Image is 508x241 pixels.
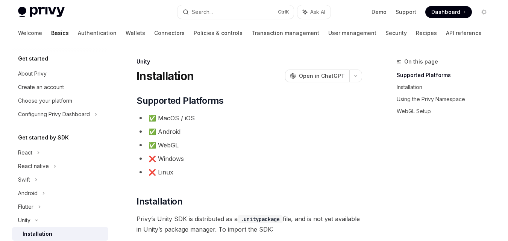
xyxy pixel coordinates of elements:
div: React [18,148,32,157]
li: ❌ Windows [136,153,362,164]
li: ✅ WebGL [136,140,362,150]
a: Dashboard [425,6,472,18]
div: Flutter [18,202,33,211]
button: Search...CtrlK [177,5,294,19]
a: Using the Privy Namespace [397,93,496,105]
img: light logo [18,7,65,17]
span: Ask AI [310,8,325,16]
a: Installation [12,227,108,241]
h5: Get started by SDK [18,133,69,142]
div: Swift [18,175,30,184]
a: Installation [397,81,496,93]
div: Create an account [18,83,64,92]
a: Create an account [12,80,108,94]
a: Welcome [18,24,42,42]
a: Support [396,8,416,16]
a: Authentication [78,24,117,42]
span: Privy’s Unity SDK is distributed as a file, and is not yet available in Unity’s package manager. ... [136,214,362,235]
a: Supported Platforms [397,69,496,81]
div: Unity [136,58,362,65]
a: API reference [446,24,482,42]
div: About Privy [18,69,47,78]
a: Transaction management [252,24,319,42]
h5: Get started [18,54,48,63]
a: Connectors [154,24,185,42]
a: Security [385,24,407,42]
a: About Privy [12,67,108,80]
li: ✅ Android [136,126,362,137]
li: ❌ Linux [136,167,362,177]
div: Choose your platform [18,96,72,105]
button: Open in ChatGPT [285,70,349,82]
a: Wallets [126,24,145,42]
span: Installation [136,196,182,208]
a: Choose your platform [12,94,108,108]
div: Search... [192,8,213,17]
span: Ctrl K [278,9,289,15]
span: Supported Platforms [136,95,224,107]
a: WebGL Setup [397,105,496,117]
span: Open in ChatGPT [299,72,345,80]
code: .unitypackage [238,215,283,223]
div: Unity [18,216,30,225]
a: User management [328,24,376,42]
h1: Installation [136,69,194,83]
li: ✅ MacOS / iOS [136,113,362,123]
a: Demo [372,8,387,16]
div: React native [18,162,49,171]
a: Basics [51,24,69,42]
div: Android [18,189,38,198]
span: On this page [404,57,438,66]
a: Policies & controls [194,24,243,42]
button: Ask AI [297,5,331,19]
div: Installation [23,229,52,238]
button: Toggle dark mode [478,6,490,18]
span: Dashboard [431,8,460,16]
div: Configuring Privy Dashboard [18,110,90,119]
a: Recipes [416,24,437,42]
